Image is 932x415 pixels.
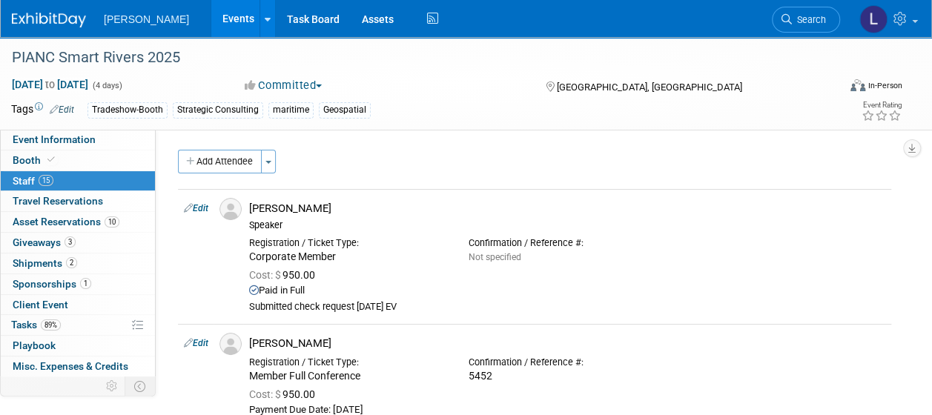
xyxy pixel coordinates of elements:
td: Toggle Event Tabs [125,376,156,396]
span: Playbook [13,339,56,351]
span: 3 [65,236,76,248]
a: Client Event [1,295,155,315]
button: Committed [239,78,328,93]
div: Tradeshow-Booth [87,102,168,118]
div: Registration / Ticket Type: [249,237,446,249]
span: [PERSON_NAME] [104,13,189,25]
span: to [43,79,57,90]
span: 950.00 [249,269,321,281]
div: Corporate Member [249,250,446,264]
span: Travel Reservations [13,195,103,207]
span: Client Event [13,299,68,311]
img: ExhibitDay [12,13,86,27]
span: Staff [13,175,53,187]
a: Staff15 [1,171,155,191]
div: Geospatial [319,102,371,118]
div: [PERSON_NAME] [249,202,885,216]
span: Sponsorships [13,278,91,290]
span: 15 [39,175,53,186]
span: Search [792,14,826,25]
img: Format-Inperson.png [850,79,865,91]
div: PIANC Smart Rivers 2025 [7,44,826,71]
span: 2 [66,257,77,268]
button: Add Attendee [178,150,262,173]
div: Event Format [773,77,902,99]
span: (4 days) [91,81,122,90]
a: Travel Reservations [1,191,155,211]
div: 5452 [469,370,666,383]
div: Event Rating [862,102,902,109]
span: Event Information [13,133,96,145]
div: Confirmation / Reference #: [469,237,666,249]
a: Misc. Expenses & Credits [1,356,155,376]
a: Search [772,7,840,33]
span: 89% [41,319,61,331]
div: Speaker [249,219,885,231]
span: Cost: $ [249,269,282,281]
a: Asset Reservations10 [1,212,155,232]
div: Member Full Conference [249,370,446,383]
a: Edit [50,104,74,115]
i: Booth reservation complete [47,156,55,164]
div: Submitted check request [DATE] EV [249,301,885,313]
span: Booth [13,154,58,166]
a: Booth [1,150,155,170]
span: [GEOGRAPHIC_DATA], [GEOGRAPHIC_DATA] [557,82,742,93]
div: maritime [268,102,314,118]
span: Asset Reservations [13,216,119,228]
span: Not specified [469,252,521,262]
span: Misc. Expenses & Credits [13,360,128,372]
a: Edit [184,338,208,348]
span: [DATE] [DATE] [11,78,89,91]
a: Playbook [1,336,155,356]
a: Event Information [1,130,155,150]
div: Strategic Consulting [173,102,263,118]
span: Giveaways [13,236,76,248]
span: Shipments [13,257,77,269]
span: Cost: $ [249,388,282,400]
div: In-Person [867,80,902,91]
div: Confirmation / Reference #: [469,356,666,368]
span: Tasks [11,319,61,331]
a: Tasks89% [1,315,155,335]
span: 1 [80,278,91,289]
img: Latice Spann [859,5,888,33]
a: Giveaways3 [1,233,155,253]
div: Paid in Full [249,285,885,297]
img: Associate-Profile-5.png [219,198,242,220]
td: Tags [11,102,74,119]
a: Sponsorships1 [1,274,155,294]
img: Associate-Profile-5.png [219,333,242,355]
span: 950.00 [249,388,321,400]
span: 10 [105,216,119,228]
div: [PERSON_NAME] [249,336,885,351]
td: Personalize Event Tab Strip [99,376,125,396]
div: Registration / Ticket Type: [249,356,446,368]
a: Edit [184,203,208,213]
a: Shipments2 [1,253,155,273]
